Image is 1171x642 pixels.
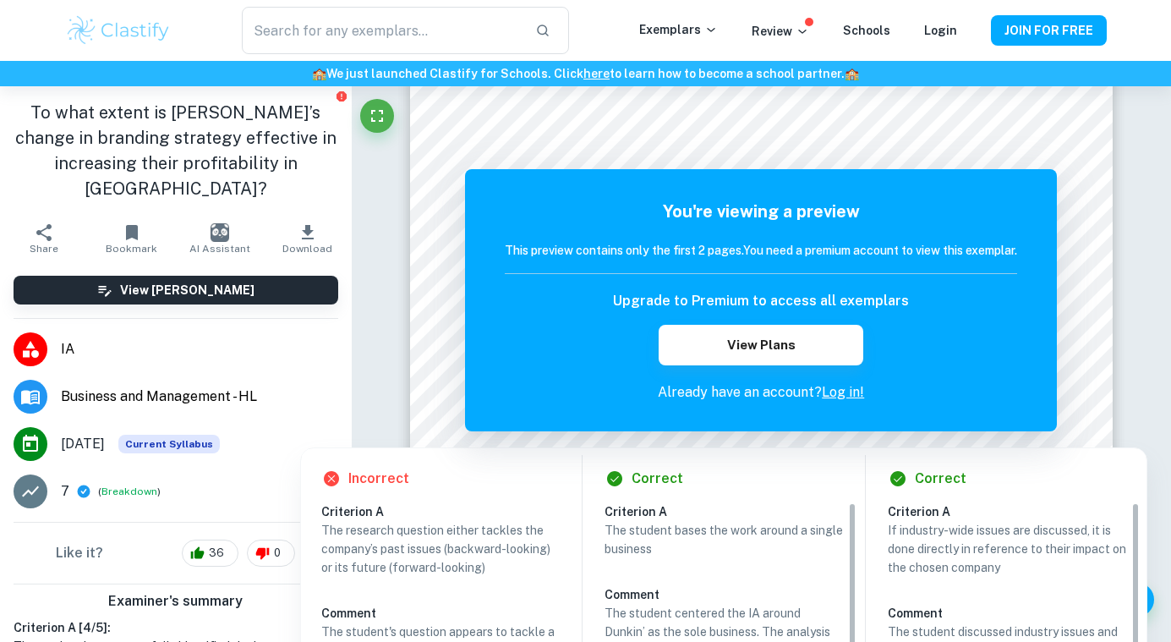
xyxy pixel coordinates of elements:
h5: You're viewing a preview [505,199,1017,224]
h6: Comment [321,604,560,623]
input: Search for any exemplars... [242,7,521,54]
button: View [PERSON_NAME] [14,276,338,305]
div: 36 [182,540,238,567]
span: 36 [200,545,233,562]
span: [DATE] [61,434,105,454]
button: Bookmark [88,215,176,262]
h6: Criterion A [605,502,856,521]
p: Exemplars [639,20,718,39]
span: ( ) [98,484,161,500]
a: Schools [843,24,890,37]
h6: We just launched Clastify for Schools. Click to learn how to become a school partner. [3,64,1168,83]
p: Already have an account? [505,382,1017,403]
h6: View [PERSON_NAME] [120,281,254,299]
span: 0 [265,545,290,562]
h6: Criterion A [888,502,1140,521]
h6: Comment [605,585,843,604]
h6: Criterion A [ 4 / 5 ]: [14,618,338,637]
span: 🏫 [312,67,326,80]
div: This exemplar is based on the current syllabus. Feel free to refer to it for inspiration/ideas wh... [118,435,220,453]
button: Report issue [336,90,348,102]
p: If industry-wide issues are discussed, it is done directly in reference to their impact on the ch... [888,521,1126,577]
h6: Upgrade to Premium to access all exemplars [613,291,909,311]
button: View Plans [659,325,863,365]
span: AI Assistant [189,243,250,255]
a: Login [924,24,957,37]
button: JOIN FOR FREE [991,15,1107,46]
h1: To what extent is [PERSON_NAME]’s change in branding strategy effective in increasing their profi... [14,100,338,201]
h6: Comment [888,604,1126,623]
p: The research question either tackles the company’s past issues (backward-looking) or its future (... [321,521,560,577]
p: The student bases the work around a single business [605,521,843,558]
a: here [583,67,610,80]
button: Download [264,215,352,262]
span: Download [282,243,332,255]
span: Share [30,243,58,255]
h6: Like it? [56,543,103,563]
h6: Examiner's summary [7,591,345,612]
span: IA [61,339,338,359]
span: Business and Management - HL [61,387,338,407]
div: 0 [247,540,295,567]
h6: Criterion A [321,502,573,521]
span: Current Syllabus [118,435,220,453]
a: Log in! [822,384,864,400]
button: Breakdown [101,484,157,499]
button: Fullscreen [360,99,394,133]
h6: Incorrect [348,469,409,489]
img: Clastify logo [65,14,172,47]
p: 7 [61,481,69,502]
h6: This preview contains only the first 2 pages. You need a premium account to view this exemplar. [505,241,1017,260]
h6: Correct [632,469,683,489]
span: 🏫 [845,67,859,80]
h6: Correct [915,469,966,489]
img: AI Assistant [211,223,229,242]
span: Bookmark [106,243,157,255]
p: Review [752,22,809,41]
button: AI Assistant [176,215,264,262]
